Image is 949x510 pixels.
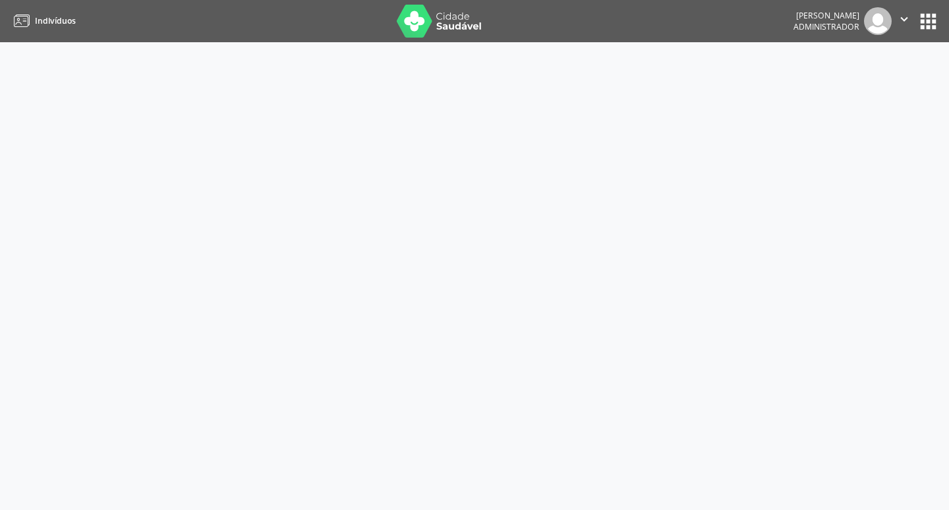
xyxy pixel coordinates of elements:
[35,15,76,26] span: Indivíduos
[917,10,940,33] button: apps
[897,12,911,26] i: 
[793,21,859,32] span: Administrador
[793,10,859,21] div: [PERSON_NAME]
[864,7,892,35] img: img
[9,10,76,32] a: Indivíduos
[892,7,917,35] button: 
